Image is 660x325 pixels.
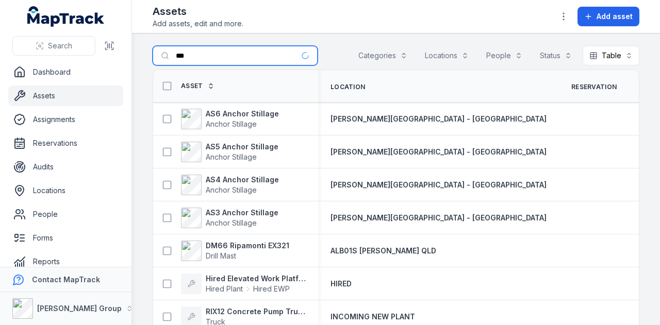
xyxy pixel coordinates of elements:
a: AS3 Anchor StillageAnchor Stillage [181,208,278,228]
strong: [PERSON_NAME] Group [37,304,122,313]
a: Locations [8,180,123,201]
span: [PERSON_NAME][GEOGRAPHIC_DATA] - [GEOGRAPHIC_DATA] [331,147,547,156]
span: [PERSON_NAME][GEOGRAPHIC_DATA] - [GEOGRAPHIC_DATA] [331,180,547,189]
span: Add asset [597,11,633,22]
strong: AS5 Anchor Stillage [206,142,278,152]
span: Drill Mast [206,251,236,260]
span: INCOMING NEW PLANT [331,312,415,321]
a: INCOMING NEW PLANT [331,312,415,322]
a: Audits [8,157,123,177]
span: ALB01S [PERSON_NAME] QLD [331,246,436,255]
h2: Assets [153,4,243,19]
a: [PERSON_NAME][GEOGRAPHIC_DATA] - [GEOGRAPHIC_DATA] [331,114,547,124]
a: Reservations [8,133,123,153]
span: Hired EWP [253,284,290,294]
span: Anchor Stillage [206,218,257,227]
strong: AS3 Anchor Stillage [206,208,278,218]
a: MapTrack [27,6,105,27]
a: AS6 Anchor StillageAnchor Stillage [181,109,279,129]
a: AS4 Anchor StillageAnchor Stillage [181,175,279,195]
span: Asset [181,82,203,90]
a: Dashboard [8,62,123,82]
strong: Contact MapTrack [32,275,100,284]
a: Forms [8,228,123,248]
span: Reservation [571,83,617,91]
a: AS5 Anchor StillageAnchor Stillage [181,142,278,162]
a: People [8,204,123,225]
a: Assignments [8,109,123,130]
strong: DM66 Ripamonti EX321 [206,241,289,251]
button: People [480,46,529,65]
a: Assets [8,85,123,106]
button: Status [533,46,579,65]
strong: AS4 Anchor Stillage [206,175,279,185]
span: Search [48,41,72,51]
a: [PERSON_NAME][GEOGRAPHIC_DATA] - [GEOGRAPHIC_DATA] [331,180,547,190]
a: ALB01S [PERSON_NAME] QLD [331,246,436,256]
button: Locations [418,46,475,65]
a: [PERSON_NAME][GEOGRAPHIC_DATA] - [GEOGRAPHIC_DATA] [331,213,547,223]
button: Search [12,36,95,56]
a: DM66 Ripamonti EX321Drill Mast [181,241,289,261]
a: Hired Elevated Work PlatformHired PlantHired EWP [181,273,306,294]
a: HIRED [331,279,352,289]
strong: Hired Elevated Work Platform [206,273,306,284]
span: Hired Plant [206,284,243,294]
span: Anchor Stillage [206,185,257,194]
a: [PERSON_NAME][GEOGRAPHIC_DATA] - [GEOGRAPHIC_DATA] [331,147,547,157]
span: HIRED [331,279,352,288]
button: Add asset [577,7,639,26]
strong: RIX12 Concrete Pump Truck [206,306,306,317]
button: Table [583,46,639,65]
a: Reports [8,251,123,272]
span: Anchor Stillage [206,152,257,161]
span: Anchor Stillage [206,119,257,128]
span: [PERSON_NAME][GEOGRAPHIC_DATA] - [GEOGRAPHIC_DATA] [331,213,547,222]
button: Categories [352,46,414,65]
a: Asset [181,82,214,90]
strong: AS6 Anchor Stillage [206,109,279,119]
span: Add assets, edit and more. [153,19,243,29]
span: [PERSON_NAME][GEOGRAPHIC_DATA] - [GEOGRAPHIC_DATA] [331,114,547,123]
span: Location [331,83,365,91]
